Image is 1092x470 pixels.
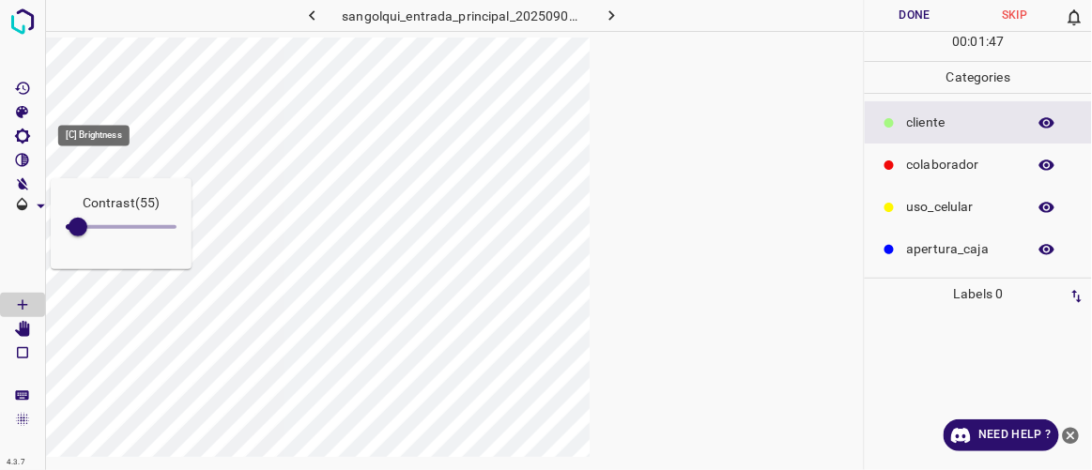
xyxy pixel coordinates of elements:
div: colaborador [865,144,1092,186]
img: logo [6,5,39,38]
div: uso_celular [865,186,1092,228]
a: Need Help ? [944,419,1059,451]
p: apertura_caja [907,239,1017,259]
div: cliente [865,101,1092,144]
div: : : [953,32,1005,61]
p: cliente [907,113,1017,132]
p: colaborador [907,155,1017,174]
p: 01 [971,32,986,52]
p: Contrast ( 55 ) [66,193,177,213]
p: Categories [865,62,1092,93]
div: 4.3.7 [2,455,30,470]
div: apertura_caja [865,228,1092,270]
button: close-help [1059,419,1083,451]
h6: sangolqui_entrada_principal_20250904_173415_824769.jpg [342,5,582,31]
p: Labels 0 [870,279,1086,310]
p: 47 [989,32,1004,52]
p: uso_celular [907,197,1017,217]
div: [C] Brightness [58,126,130,146]
p: 00 [953,32,968,52]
